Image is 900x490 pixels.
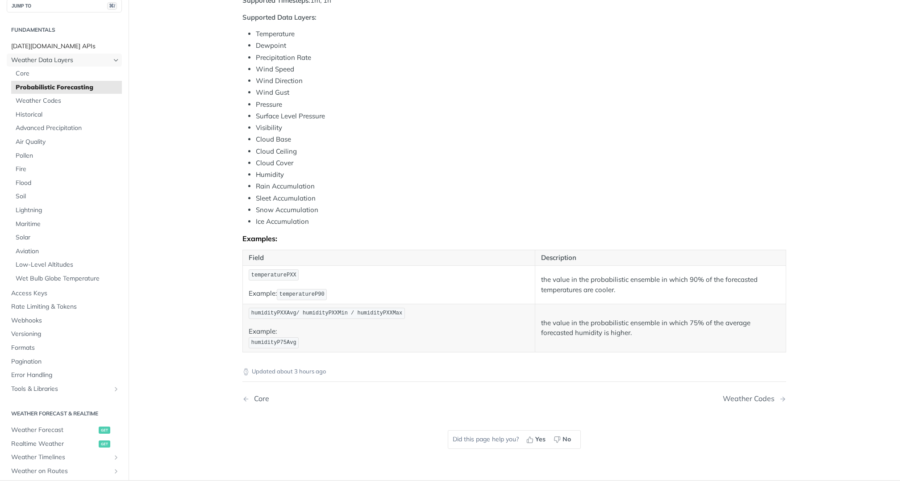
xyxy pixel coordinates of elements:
a: Core [11,67,122,80]
span: Weather Timelines [11,453,110,462]
a: Low-Level Altitudes [11,258,122,272]
div: Did this page help you? [448,430,581,449]
span: [DATE][DOMAIN_NAME] APIs [11,42,120,50]
a: Probabilistic Forecasting [11,80,122,94]
li: Pressure [256,100,786,110]
li: Cloud Base [256,134,786,145]
a: Wet Bulb Globe Temperature [11,272,122,285]
span: humidityP75Avg [251,339,296,346]
li: Precipitation Rate [256,53,786,63]
span: No [562,435,571,444]
div: Core [250,394,269,403]
span: Historical [16,110,120,119]
span: Rate Limiting & Tokens [11,302,120,311]
span: Low-Level Altitudes [16,260,120,269]
span: Aviation [16,247,120,255]
a: Pollen [11,149,122,162]
button: Show subpages for Tools & Libraries [112,385,120,392]
a: Solar [11,231,122,244]
span: Advanced Precipitation [16,124,120,133]
li: Cloud Ceiling [256,147,786,157]
span: Weather Forecast [11,426,96,435]
span: Solar [16,233,120,242]
a: Access Keys [7,286,122,300]
li: Wind Direction [256,76,786,86]
p: the value in the probabilistic ensemble in which 90% of the forecasted temperatures are cooler. [541,275,780,295]
p: Updated about 3 hours ago [242,367,786,376]
div: Examples: [242,234,786,243]
button: No [550,433,576,446]
span: Pagination [11,357,120,366]
span: humidityPXXAvg/ humidityPXXMin / humidityPXXMax [251,310,402,316]
li: Dewpoint [256,41,786,51]
span: Wet Bulb Globe Temperature [16,274,120,283]
p: Example: [249,327,529,349]
a: Formats [7,341,122,355]
span: Tools & Libraries [11,384,110,393]
span: Yes [535,435,546,444]
p: Field [249,253,529,263]
span: ⌘/ [107,2,117,9]
span: Access Keys [11,289,120,297]
h2: Fundamentals [7,26,122,34]
a: Soil [11,190,122,203]
span: temperaturePXX [251,272,296,278]
span: Fire [16,165,120,174]
span: Pollen [16,151,120,160]
li: Wind Gust [256,88,786,98]
li: Sleet Accumulation [256,193,786,204]
button: Show subpages for Weather Timelines [112,454,120,461]
span: Versioning [11,330,120,339]
button: Show subpages for Weather on Routes [112,468,120,475]
a: Flood [11,176,122,189]
span: Flood [16,178,120,187]
span: Air Quality [16,138,120,147]
a: Weather Codes [11,94,122,108]
p: Example: [249,288,529,301]
a: Weather Forecastget [7,423,122,437]
li: Ice Accumulation [256,217,786,227]
a: Maritime [11,217,122,230]
a: Previous Page: Core [242,394,475,403]
span: Realtime Weather [11,439,96,448]
strong: Supported Data Layers: [242,13,317,21]
span: Weather Data Layers [11,55,110,64]
a: Aviation [11,244,122,258]
a: Pagination [7,355,122,368]
a: Weather on RoutesShow subpages for Weather on Routes [7,465,122,478]
span: Webhooks [11,316,120,325]
li: Humidity [256,170,786,180]
span: Core [16,69,120,78]
li: Rain Accumulation [256,181,786,192]
span: Weather on Routes [11,467,110,476]
span: get [99,440,110,447]
a: [DATE][DOMAIN_NAME] APIs [7,39,122,53]
a: Fire [11,163,122,176]
span: Maritime [16,219,120,228]
a: Weather TimelinesShow subpages for Weather Timelines [7,451,122,464]
h2: Weather Forecast & realtime [7,410,122,418]
a: Realtime Weatherget [7,437,122,450]
span: get [99,427,110,434]
li: Wind Speed [256,64,786,75]
span: Lightning [16,206,120,215]
span: Weather Codes [16,96,120,105]
nav: Pagination Controls [242,385,786,412]
a: Advanced Precipitation [11,121,122,135]
span: Error Handling [11,371,120,380]
a: Rate Limiting & Tokens [7,300,122,314]
li: Cloud Cover [256,158,786,168]
a: Historical [11,108,122,121]
a: Next Page: Weather Codes [723,394,786,403]
a: Error Handling [7,369,122,382]
div: Weather Codes [723,394,779,403]
a: Versioning [7,327,122,341]
a: Tools & LibrariesShow subpages for Tools & Libraries [7,382,122,395]
span: temperatureP90 [279,291,325,297]
span: Probabilistic Forecasting [16,83,120,92]
span: Formats [11,343,120,352]
p: Description [541,253,780,263]
button: Hide subpages for Weather Data Layers [112,56,120,63]
li: Temperature [256,29,786,39]
li: Surface Level Pressure [256,111,786,121]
